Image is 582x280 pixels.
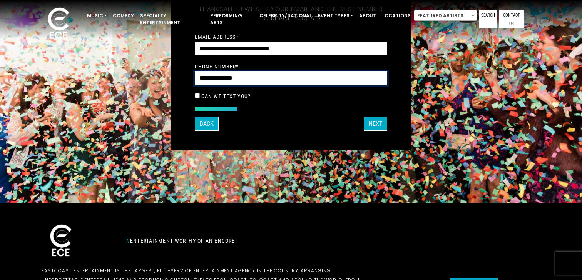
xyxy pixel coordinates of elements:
[42,222,80,260] img: ece_new_logo_whitev2-1.png
[364,117,387,131] button: Next
[122,235,376,247] div: Entertainment Worthy of an Encore
[379,9,414,22] a: Locations
[207,9,256,29] a: Performing Arts
[137,9,207,29] a: Specialty Entertainment
[499,10,524,28] a: Contact Us
[201,93,251,100] label: Can we text you?
[84,9,110,22] a: Music
[315,9,356,22] a: Event Types
[126,238,130,244] span: //
[256,9,315,22] a: Celebrity/National
[39,5,78,43] img: ece_new_logo_whitev2-1.png
[414,10,477,21] span: Featured Artists
[195,117,219,131] button: Back
[414,10,477,21] span: Featured Artists
[479,10,497,28] a: Search
[356,9,379,22] a: About
[195,63,239,70] label: Phone Number
[110,9,137,22] a: Comedy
